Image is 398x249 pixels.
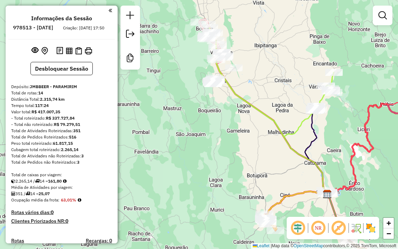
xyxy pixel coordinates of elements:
div: Map data © contributors,© 2025 TomTom, Microsoft [251,243,398,249]
strong: 25,07 [39,191,50,196]
div: Cubagem total roteirizado: [11,147,112,153]
strong: 2.265,14 [61,147,78,152]
button: Visualizar Romaneio [74,46,83,56]
div: Total de Atividades Roteirizadas: [11,128,112,134]
h4: Clientes Priorizados NR: [11,218,112,224]
img: Fluxo de ruas [350,222,362,234]
button: Centralizar mapa no depósito ou ponto de apoio [40,45,49,56]
span: Ocultar NR [310,220,327,236]
strong: 516 [69,134,76,140]
span: Ocupação média da frota: [11,197,60,202]
a: OpenStreetMap [294,243,323,248]
span: Ocultar deslocamento [289,220,306,236]
div: Total de Atividades não Roteirizadas: [11,153,112,159]
i: Total de rotas [26,192,30,196]
h4: Rotas vários dias: [11,209,112,215]
div: - Total roteirizado: [11,115,112,121]
div: Total de rotas: [11,90,112,96]
div: Tempo total: [11,102,112,109]
a: Criar modelo [123,51,137,67]
div: - Total não roteirizado: [11,121,112,128]
div: Total de Pedidos Roteirizados: [11,134,112,140]
div: Criação: [DATE] 17:50 [60,25,107,31]
a: Rotas [11,238,24,244]
a: Zoom out [383,228,394,239]
span: | [271,243,272,248]
div: Total de Pedidos não Roteirizados: [11,159,112,165]
img: Exibir/Ocultar setores [365,222,376,234]
strong: 63,01% [61,197,76,202]
strong: JMBBEER - PARAMIRIM [30,84,77,89]
strong: 14 [38,90,43,95]
button: Imprimir Rotas [83,46,93,56]
strong: 0 [51,209,54,215]
strong: 3 [81,153,84,158]
h6: 978513 - [DATE] [13,24,53,31]
button: Exibir sessão original [30,45,40,56]
strong: 2.315,74 km [40,97,65,102]
strong: R$ 337.727,84 [46,115,75,121]
h4: Recargas: 0 [86,238,112,244]
button: Logs desbloquear sessão [55,45,64,56]
i: Cubagem total roteirizado [11,179,15,183]
img: JMBBEER - PARAMIRIM [323,190,332,199]
div: Atividade não roteirizada - MERCADINHO DO MILTON [225,64,243,71]
a: Clique aqui para minimizar o painel [109,6,112,14]
a: Exibir filtros [376,8,390,22]
strong: 61.817,15 [53,141,73,146]
div: Distância Total: [11,96,112,102]
div: Total de caixas por viagem: [11,172,112,178]
strong: 117:24 [35,103,49,108]
a: Leaflet [253,243,270,248]
div: 351 / 14 = [11,191,112,197]
strong: 3 [77,159,79,165]
button: Visualizar relatório de Roteirização [64,46,74,55]
div: Peso total roteirizado: [11,140,112,147]
em: Média calculada utilizando a maior ocupação (%Peso ou %Cubagem) de cada rota da sessão. Rotas cro... [78,198,81,202]
h4: Informações da Sessão [31,15,92,22]
i: Total de Atividades [11,192,15,196]
i: Meta Caixas/viagem: 1,00 Diferença: 160,80 [63,179,67,183]
div: Depósito: [11,84,112,90]
a: Nova sessão e pesquisa [123,8,137,24]
span: + [386,219,391,227]
a: Exportar sessão [123,27,137,43]
span: Exibir rótulo [330,220,347,236]
div: Valor total: [11,109,112,115]
strong: 0 [65,218,68,224]
div: Média de Atividades por viagem: [11,184,112,191]
a: Zoom in [383,218,394,228]
span: − [386,229,391,238]
strong: 351 [73,128,81,133]
strong: R$ 79.279,51 [54,122,80,127]
strong: R$ 417.007,35 [32,109,60,114]
div: 2.265,14 / 14 = [11,178,112,184]
button: Desbloquear Sessão [30,62,93,75]
strong: 161,80 [48,178,62,184]
i: Total de rotas [35,179,40,183]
